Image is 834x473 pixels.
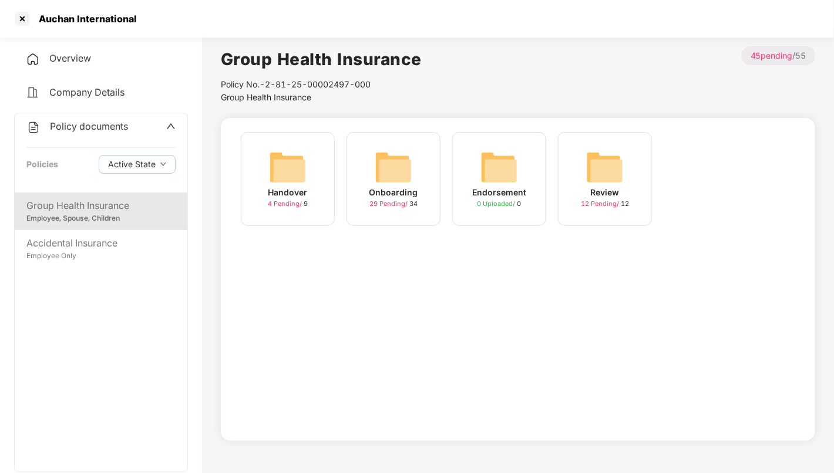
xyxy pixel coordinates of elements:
span: Policy documents [50,120,128,132]
span: Company Details [49,86,125,98]
div: Group Health Insurance [26,198,176,213]
img: svg+xml;base64,PHN2ZyB4bWxucz0iaHR0cDovL3d3dy53My5vcmcvMjAwMC9zdmciIHdpZHRoPSIyNCIgaGVpZ2h0PSIyNC... [26,120,41,134]
img: svg+xml;base64,PHN2ZyB4bWxucz0iaHR0cDovL3d3dy53My5vcmcvMjAwMC9zdmciIHdpZHRoPSI2NCIgaGVpZ2h0PSI2NC... [586,148,624,186]
div: Auchan International [32,13,137,25]
span: 29 Pending / [369,200,409,208]
img: svg+xml;base64,PHN2ZyB4bWxucz0iaHR0cDovL3d3dy53My5vcmcvMjAwMC9zdmciIHdpZHRoPSIyNCIgaGVpZ2h0PSIyNC... [26,52,40,66]
div: 0 [477,199,522,209]
p: / 55 [742,46,815,65]
span: Overview [49,52,91,64]
img: svg+xml;base64,PHN2ZyB4bWxucz0iaHR0cDovL3d3dy53My5vcmcvMjAwMC9zdmciIHdpZHRoPSI2NCIgaGVpZ2h0PSI2NC... [375,148,412,186]
div: Employee Only [26,251,176,262]
div: Onboarding [369,186,418,199]
div: 9 [268,199,308,209]
div: 12 [581,199,629,209]
div: Policy No.- 2-81-25-00002497-000 [221,78,422,91]
div: Policies [26,158,58,171]
span: 4 Pending / [268,200,304,208]
img: svg+xml;base64,PHN2ZyB4bWxucz0iaHR0cDovL3d3dy53My5vcmcvMjAwMC9zdmciIHdpZHRoPSI2NCIgaGVpZ2h0PSI2NC... [269,148,307,186]
div: Employee, Spouse, Children [26,213,176,224]
div: Review [591,186,620,199]
div: Endorsement [472,186,526,199]
span: Group Health Insurance [221,92,311,102]
div: Handover [268,186,308,199]
div: Accidental Insurance [26,236,176,251]
img: svg+xml;base64,PHN2ZyB4bWxucz0iaHR0cDovL3d3dy53My5vcmcvMjAwMC9zdmciIHdpZHRoPSI2NCIgaGVpZ2h0PSI2NC... [480,148,518,186]
span: up [166,121,176,131]
span: down [160,161,166,168]
h1: Group Health Insurance [221,46,422,72]
img: svg+xml;base64,PHN2ZyB4bWxucz0iaHR0cDovL3d3dy53My5vcmcvMjAwMC9zdmciIHdpZHRoPSIyNCIgaGVpZ2h0PSIyNC... [26,86,40,100]
span: Active State [108,158,156,171]
span: 45 pending [751,50,793,60]
span: 12 Pending / [581,200,621,208]
div: 34 [369,199,418,209]
button: Active Statedown [99,155,176,174]
span: 0 Uploaded / [477,200,517,208]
